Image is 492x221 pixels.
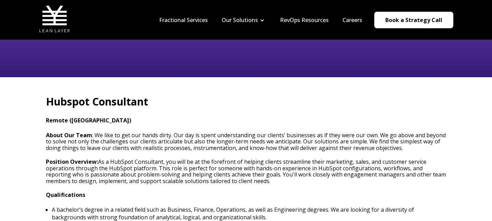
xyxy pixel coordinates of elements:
p: A bachelor’s degree in a related field such as Business, Finance, Operations, as well as Engineer... [52,206,446,221]
img: Lean Layer Logo [39,3,70,34]
h3: : We like to get our hands dirty. Our day is spent understanding our clients’ businesses as if th... [46,132,446,151]
strong: Position Overview: [46,158,98,165]
a: Careers [343,16,362,24]
span: As a HubSpot Consultant, you will be at the forefront of helping clients streamline their marketi... [46,158,446,184]
a: Our Solutions [222,16,258,24]
a: Book a Strategy Call [374,12,453,28]
a: Fractional Services [159,16,208,24]
strong: Remote ([GEOGRAPHIC_DATA]) [46,117,131,124]
strong: Qualifications [46,191,85,199]
h2: Hubspot Consultant [46,94,446,109]
div: Navigation Menu [152,16,369,24]
a: RevOps Resources [280,16,329,24]
strong: About Our Team [46,131,92,139]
